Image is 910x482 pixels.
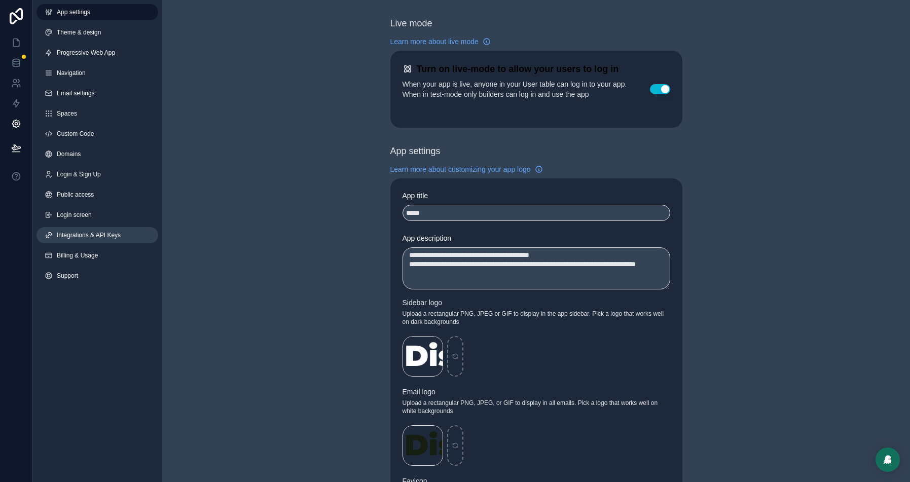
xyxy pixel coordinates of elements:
[37,207,158,223] a: Login screen
[57,69,86,77] span: Navigation
[403,399,670,415] span: Upload a rectangular PNG, JPEG, or GIF to display in all emails. Pick a logo that works well on w...
[57,251,98,259] span: Billing & Usage
[57,89,95,97] span: Email settings
[390,36,479,47] span: Learn more about live mode
[57,231,121,239] span: Integrations & API Keys
[390,164,543,174] a: Learn more about customizing your app logo
[403,299,443,307] span: Sidebar logo
[37,65,158,81] a: Navigation
[37,146,158,162] a: Domains
[390,16,432,30] div: Live mode
[57,8,90,16] span: App settings
[57,109,77,118] span: Spaces
[57,272,78,280] span: Support
[37,227,158,243] a: Integrations & API Keys
[403,79,650,99] p: When your app is live, anyone in your User table can log in to your app. When in test-mode only b...
[390,164,531,174] span: Learn more about customizing your app logo
[403,310,670,326] span: Upload a rectangular PNG, JPEG or GIF to display in the app sidebar. Pick a logo that works well ...
[37,247,158,264] a: Billing & Usage
[876,448,900,472] div: Open Intercom Messenger
[37,105,158,122] a: Spaces
[57,130,94,138] span: Custom Code
[57,28,101,36] span: Theme & design
[37,4,158,20] a: App settings
[37,85,158,101] a: Email settings
[390,36,491,47] a: Learn more about live mode
[403,388,435,396] span: Email logo
[37,126,158,142] a: Custom Code
[57,191,94,199] span: Public access
[37,268,158,284] a: Support
[390,144,441,158] div: App settings
[417,63,619,75] h2: Turn on live-mode to allow your users to log in
[37,187,158,203] a: Public access
[37,45,158,61] a: Progressive Web App
[57,49,115,57] span: Progressive Web App
[403,234,452,242] span: App description
[57,150,81,158] span: Domains
[37,24,158,41] a: Theme & design
[403,192,428,200] span: App title
[37,166,158,182] a: Login & Sign Up
[57,211,92,219] span: Login screen
[57,170,101,178] span: Login & Sign Up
